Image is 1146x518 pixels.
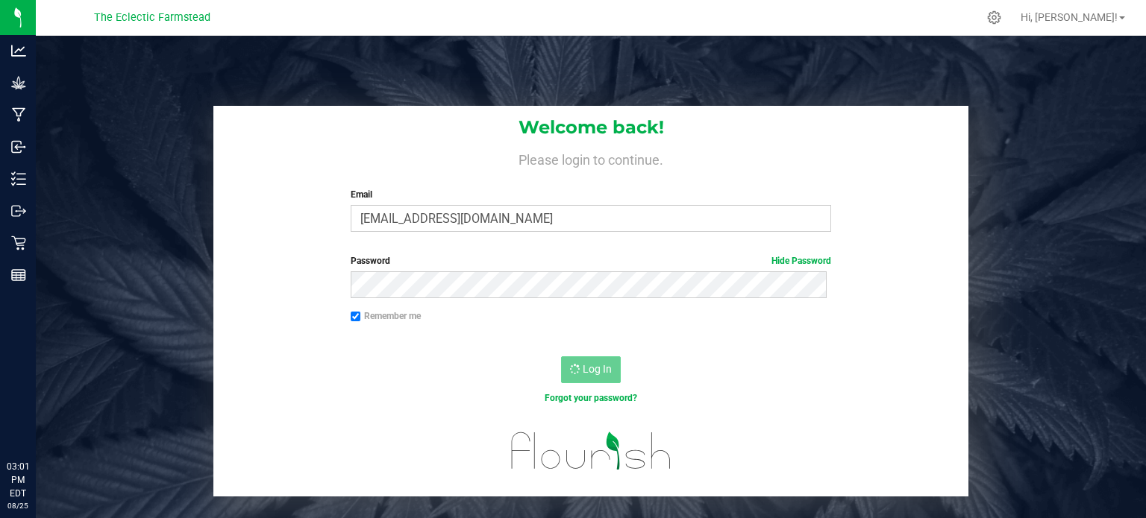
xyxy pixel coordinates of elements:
[11,75,26,90] inline-svg: Grow
[771,256,831,266] a: Hide Password
[545,393,637,403] a: Forgot your password?
[7,500,29,511] p: 08/25
[351,309,421,323] label: Remember me
[561,356,621,383] button: Log In
[213,118,968,137] h1: Welcome back!
[11,268,26,282] inline-svg: Reports
[11,171,26,186] inline-svg: Inventory
[11,203,26,218] inline-svg: Outbound
[11,236,26,250] inline-svg: Retail
[94,11,210,24] span: The Eclectic Farmstead
[11,139,26,154] inline-svg: Inbound
[351,188,832,201] label: Email
[497,420,686,481] img: flourish_logo.svg
[7,460,29,500] p: 03:01 PM EDT
[351,312,361,322] input: Remember me
[11,107,26,122] inline-svg: Manufacturing
[351,256,390,266] span: Password
[11,43,26,58] inline-svg: Analytics
[213,149,968,167] h4: Please login to continue.
[985,10,1003,25] div: Manage settings
[583,363,612,375] span: Log In
[1021,11,1118,23] span: Hi, [PERSON_NAME]!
